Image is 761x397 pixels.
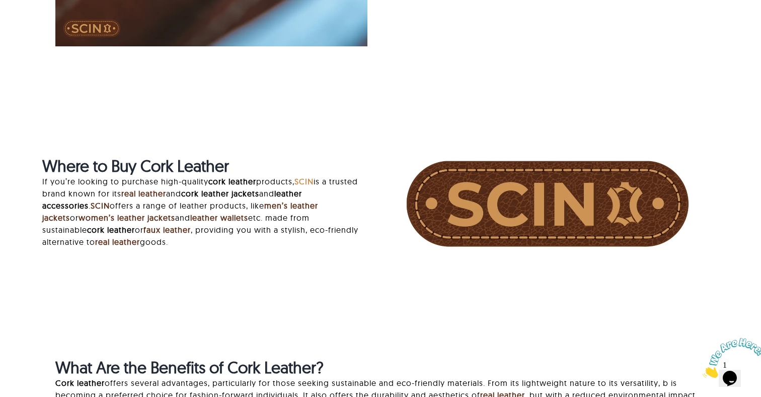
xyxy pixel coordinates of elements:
[208,176,256,186] strong: cork leather
[143,225,191,235] a: faux leather
[79,213,175,223] a: women’s leather jackets
[55,357,324,377] strong: What Are the Benefits of Cork Leather?
[699,334,761,382] iframe: chat widget
[294,176,314,186] a: SCIN
[190,213,248,223] a: leather wallets
[394,90,706,324] img: LeatherSCIN
[55,378,105,388] strong: Cork leather
[42,175,367,248] p: If you’re looking to purchase high-quality products, is a trusted brand known for its and and . o...
[95,237,140,247] a: real leather
[91,201,110,211] a: SCIN
[181,188,259,198] strong: cork leather jackets
[4,4,66,44] img: Chat attention grabber
[121,188,166,198] a: real leather
[4,4,8,13] span: 1
[42,156,229,176] strong: Where to Buy Cork Leather
[87,225,135,235] strong: cork leather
